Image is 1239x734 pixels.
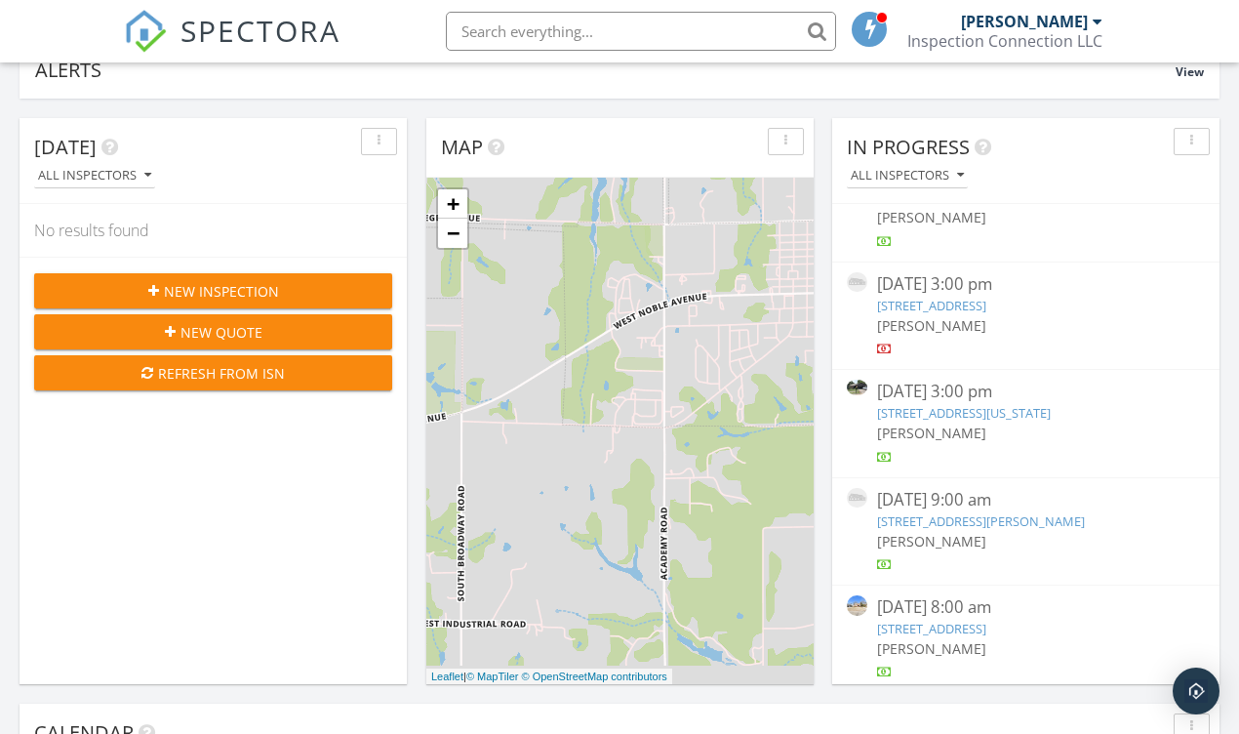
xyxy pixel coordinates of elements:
[961,12,1088,31] div: [PERSON_NAME]
[522,671,667,682] a: © OpenStreetMap contributors
[877,639,986,658] span: [PERSON_NAME]
[847,488,1205,575] a: [DATE] 9:00 am [STREET_ADDRESS][PERSON_NAME] [PERSON_NAME]
[180,10,340,51] span: SPECTORA
[34,163,155,189] button: All Inspectors
[847,595,1205,682] a: [DATE] 8:00 am [STREET_ADDRESS] [PERSON_NAME]
[38,169,151,183] div: All Inspectors
[877,208,986,226] span: [PERSON_NAME]
[34,355,392,390] button: Refresh from ISN
[877,297,986,314] a: [STREET_ADDRESS]
[877,512,1085,530] a: [STREET_ADDRESS][PERSON_NAME]
[34,314,392,349] button: New Quote
[441,134,483,160] span: Map
[877,532,986,550] span: [PERSON_NAME]
[847,488,867,509] img: house-placeholder-square-ca63347ab8c70e15b013bc22427d3df0f7f082c62ce06d78aee8ec4e70df452f.jpg
[1176,63,1204,80] span: View
[847,595,867,616] img: streetview
[431,671,463,682] a: Leaflet
[877,316,986,335] span: [PERSON_NAME]
[34,134,97,160] span: [DATE]
[180,322,262,343] span: New Quote
[847,272,1205,359] a: [DATE] 3:00 pm [STREET_ADDRESS] [PERSON_NAME]
[1173,668,1219,714] div: Open Intercom Messenger
[847,164,1205,251] a: [DATE] 10:00 am [STREET_ADDRESS] [PERSON_NAME]
[877,380,1176,404] div: [DATE] 3:00 pm
[34,273,392,308] button: New Inspection
[466,671,519,682] a: © MapTiler
[877,595,1176,620] div: [DATE] 8:00 am
[124,26,340,67] a: SPECTORA
[124,10,167,53] img: The Best Home Inspection Software - Spectora
[847,380,867,394] img: 9549097%2Freports%2Fc9e9d251-07c7-4d01-8e41-085d2cbdcd81%2Fcover_photos%2FRDEjxE3kE6THQSTjkU02%2F...
[847,380,1205,467] a: [DATE] 3:00 pm [STREET_ADDRESS][US_STATE] [PERSON_NAME]
[847,134,970,160] span: In Progress
[20,204,407,257] div: No results found
[438,189,467,219] a: Zoom in
[847,163,968,189] button: All Inspectors
[851,169,964,183] div: All Inspectors
[907,31,1102,51] div: Inspection Connection LLC
[426,669,672,685] div: |
[877,488,1176,512] div: [DATE] 9:00 am
[35,57,1176,83] div: Alerts
[877,620,986,637] a: [STREET_ADDRESS]
[50,363,377,384] div: Refresh from ISN
[164,281,279,302] span: New Inspection
[446,12,836,51] input: Search everything...
[877,272,1176,297] div: [DATE] 3:00 pm
[877,424,986,442] span: [PERSON_NAME]
[438,219,467,248] a: Zoom out
[847,272,867,293] img: 9519449%2Fcover_photos%2FYquFzn3tINefjcGS7oGy%2Fsmall.jpeg
[877,404,1051,422] a: [STREET_ADDRESS][US_STATE]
